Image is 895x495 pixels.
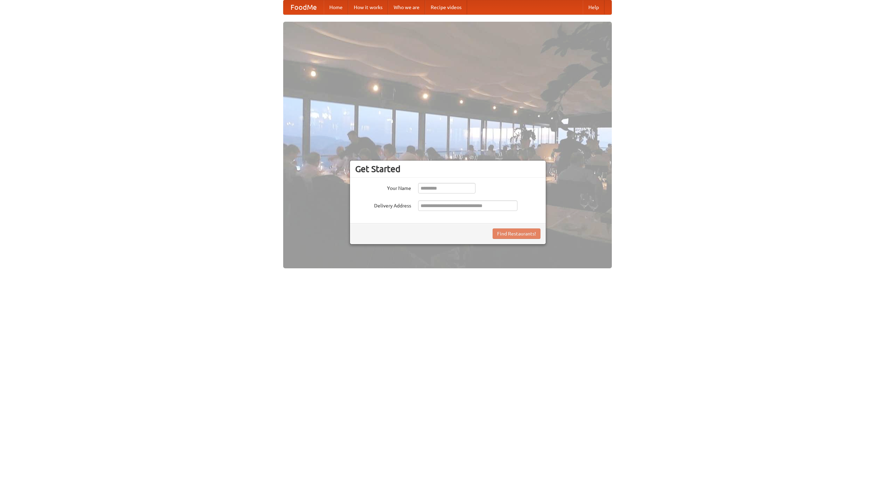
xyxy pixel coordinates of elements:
label: Your Name [355,183,411,192]
button: Find Restaurants! [493,228,540,239]
a: Recipe videos [425,0,467,14]
a: FoodMe [284,0,324,14]
a: How it works [348,0,388,14]
h3: Get Started [355,164,540,174]
a: Help [583,0,604,14]
a: Who we are [388,0,425,14]
a: Home [324,0,348,14]
label: Delivery Address [355,200,411,209]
